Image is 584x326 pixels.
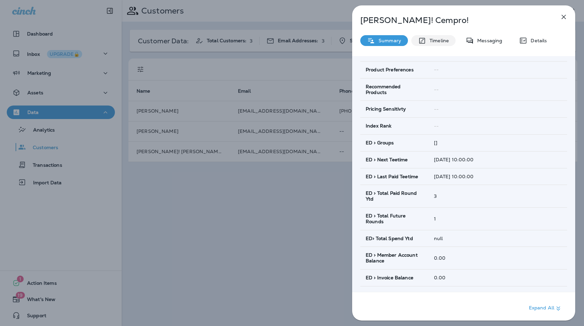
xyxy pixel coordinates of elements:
span: ED > Next Teetime [366,157,408,163]
p: Timeline [426,38,449,43]
span: ED > Invoice Balance [366,275,413,281]
span: [DATE] 10:00:00 [434,157,474,163]
span: Recommended Products [366,84,423,95]
span: -- [434,87,439,93]
span: null [434,235,443,241]
span: -- [434,123,439,129]
span: [DATE] 10:00:00 [434,173,474,180]
span: -- [434,106,439,112]
span: 3 [434,193,437,199]
span: Product Preferences [366,67,414,73]
span: ED> Total Spend Ytd [366,236,413,241]
span: ED > Last Paid Teetime [366,174,418,180]
span: -- [434,67,439,73]
span: ED > Total Paid Round Ytd [366,190,423,202]
span: ED > Total Future Rounds [366,213,423,225]
span: 0.00 [434,255,446,261]
span: 0.00 [434,275,446,281]
span: [] [434,140,437,146]
span: Pricing Sensitivty [366,106,406,112]
span: ED > Groups [366,140,394,146]
button: Expand All [526,302,565,315]
p: Messaging [474,38,502,43]
span: 1 [434,216,436,222]
p: Expand All [529,304,562,312]
span: Index Rank [366,123,391,129]
p: [PERSON_NAME]! Cempro! [360,16,545,25]
p: Details [527,38,547,43]
p: Summary [375,38,401,43]
span: ED > Member Account Balance [366,252,423,264]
